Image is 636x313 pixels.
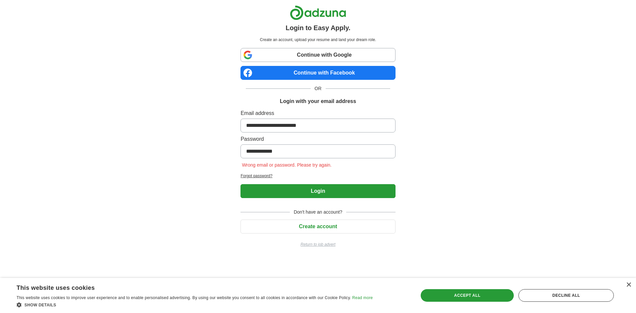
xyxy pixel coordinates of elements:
[17,295,351,300] span: This website uses cookies to improve user experience and to enable personalised advertising. By u...
[518,289,614,302] div: Decline all
[311,85,326,92] span: OR
[17,301,373,308] div: Show details
[290,5,346,20] img: Adzuna logo
[240,224,395,229] a: Create account
[240,109,395,117] label: Email address
[17,282,356,292] div: This website uses cookies
[240,173,395,179] a: Forgot password?
[240,135,395,143] label: Password
[240,184,395,198] button: Login
[25,303,56,307] span: Show details
[240,48,395,62] a: Continue with Google
[240,220,395,234] button: Create account
[240,241,395,247] a: Return to job advert
[290,209,346,216] span: Don't have an account?
[421,289,514,302] div: Accept all
[240,66,395,80] a: Continue with Facebook
[286,23,350,33] h1: Login to Easy Apply.
[626,283,631,287] div: Close
[280,97,356,105] h1: Login with your email address
[242,37,394,43] p: Create an account, upload your resume and land your dream role.
[240,162,333,168] span: Wrong email or password. Please try again.
[352,295,373,300] a: Read more, opens a new window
